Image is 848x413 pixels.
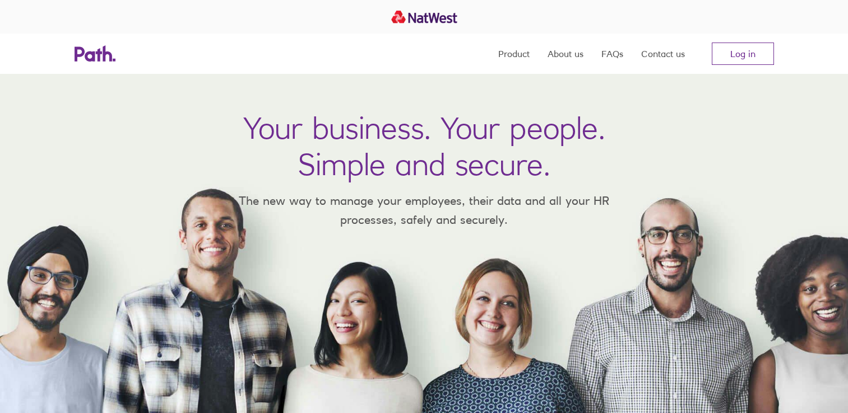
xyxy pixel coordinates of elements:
p: The new way to manage your employees, their data and all your HR processes, safely and securely. [223,191,626,229]
a: Log in [712,43,774,65]
h1: Your business. Your people. Simple and secure. [243,110,605,182]
a: Contact us [641,34,685,74]
a: Product [498,34,530,74]
a: About us [548,34,583,74]
a: FAQs [601,34,623,74]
